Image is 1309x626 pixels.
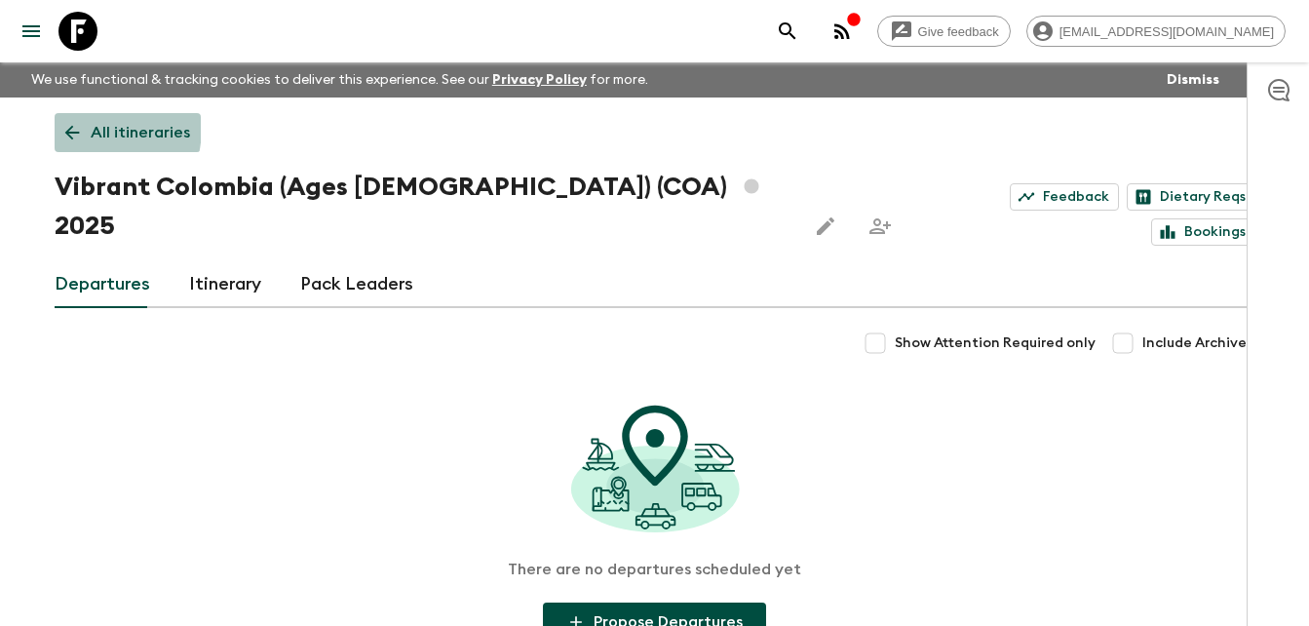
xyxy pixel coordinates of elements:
[1151,218,1255,246] a: Bookings
[55,261,150,308] a: Departures
[1162,66,1224,94] button: Dismiss
[907,24,1010,39] span: Give feedback
[806,207,845,246] button: Edit this itinerary
[55,113,201,152] a: All itineraries
[23,62,656,98] p: We use functional & tracking cookies to deliver this experience. See our for more.
[861,207,900,246] span: Share this itinerary
[1026,16,1286,47] div: [EMAIL_ADDRESS][DOMAIN_NAME]
[1049,24,1285,39] span: [EMAIL_ADDRESS][DOMAIN_NAME]
[1010,183,1119,211] a: Feedback
[895,333,1096,353] span: Show Attention Required only
[300,261,413,308] a: Pack Leaders
[768,12,807,51] button: search adventures
[189,261,261,308] a: Itinerary
[91,121,190,144] p: All itineraries
[877,16,1011,47] a: Give feedback
[12,12,51,51] button: menu
[492,73,587,87] a: Privacy Policy
[55,168,791,246] h1: Vibrant Colombia (Ages [DEMOGRAPHIC_DATA]) (COA) 2025
[508,560,801,579] p: There are no departures scheduled yet
[1127,183,1255,211] a: Dietary Reqs
[1142,333,1255,353] span: Include Archived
